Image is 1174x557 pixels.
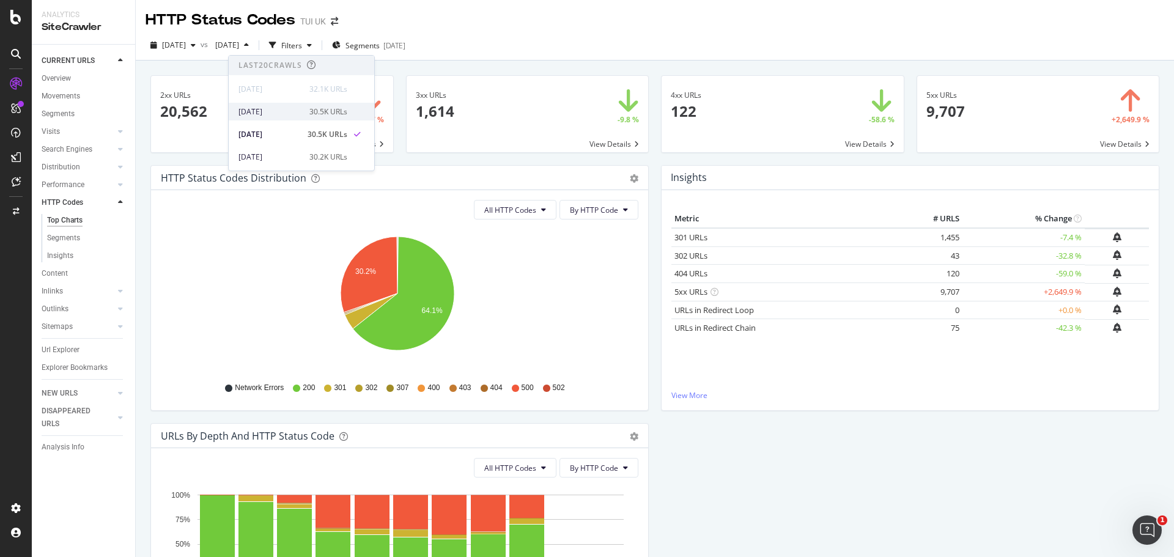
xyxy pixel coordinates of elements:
[42,143,114,156] a: Search Engines
[238,152,302,163] div: [DATE]
[474,200,556,219] button: All HTTP Codes
[235,383,284,393] span: Network Errors
[238,129,300,140] div: [DATE]
[327,35,410,55] button: Segments[DATE]
[201,39,210,50] span: vs
[559,458,638,478] button: By HTTP Code
[42,179,84,191] div: Performance
[42,90,80,103] div: Movements
[42,303,68,315] div: Outlinks
[570,205,618,215] span: By HTTP Code
[146,10,295,31] div: HTTP Status Codes
[674,322,756,333] a: URLs in Redirect Chain
[365,383,377,393] span: 302
[309,84,347,95] div: 32.1K URLs
[42,125,114,138] a: Visits
[674,250,707,261] a: 302 URLs
[42,387,78,400] div: NEW URLS
[42,125,60,138] div: Visits
[238,84,302,95] div: [DATE]
[47,214,127,227] a: Top Charts
[674,304,754,315] a: URLs in Redirect Loop
[42,108,75,120] div: Segments
[914,228,962,247] td: 1,455
[210,35,254,55] button: [DATE]
[264,35,317,55] button: Filters
[427,383,440,393] span: 400
[962,265,1085,283] td: -59.0 %
[42,143,92,156] div: Search Engines
[42,267,68,280] div: Content
[1132,515,1162,545] iframe: Intercom live chat
[161,172,306,184] div: HTTP Status Codes Distribution
[1113,287,1121,297] div: bell-plus
[42,161,114,174] a: Distribution
[42,441,84,454] div: Analysis Info
[309,152,347,163] div: 30.2K URLs
[962,228,1085,247] td: -7.4 %
[303,383,315,393] span: 200
[161,430,334,442] div: URLs by Depth and HTTP Status Code
[42,72,127,85] a: Overview
[42,405,114,430] a: DISAPPEARED URLS
[42,405,103,430] div: DISAPPEARED URLS
[309,106,347,117] div: 30.5K URLs
[42,196,83,209] div: HTTP Codes
[42,320,73,333] div: Sitemaps
[238,106,302,117] div: [DATE]
[47,249,73,262] div: Insights
[522,383,534,393] span: 500
[914,283,962,301] td: 9,707
[47,232,80,245] div: Segments
[1113,304,1121,314] div: bell-plus
[674,232,707,243] a: 301 URLs
[674,286,707,297] a: 5xx URLs
[962,246,1085,265] td: -32.8 %
[42,361,108,374] div: Explorer Bookmarks
[671,169,707,186] h4: Insights
[962,319,1085,338] td: -42.3 %
[171,491,190,500] text: 100%
[914,265,962,283] td: 120
[1113,232,1121,242] div: bell-plus
[308,129,347,140] div: 30.5K URLs
[42,303,114,315] a: Outlinks
[914,301,962,319] td: 0
[1113,250,1121,260] div: bell-plus
[42,361,127,374] a: Explorer Bookmarks
[42,344,127,356] a: Url Explorer
[671,390,1149,400] a: View More
[175,515,190,524] text: 75%
[1113,268,1121,278] div: bell-plus
[42,267,127,280] a: Content
[42,10,125,20] div: Analytics
[300,15,326,28] div: TUI UK
[553,383,565,393] span: 502
[1157,515,1167,525] span: 1
[42,20,125,34] div: SiteCrawler
[559,200,638,219] button: By HTTP Code
[355,267,376,276] text: 30.2%
[146,35,201,55] button: [DATE]
[962,210,1085,228] th: % Change
[422,306,443,315] text: 64.1%
[281,40,302,51] div: Filters
[42,387,114,400] a: NEW URLS
[162,40,186,50] span: 2025 Sep. 23rd
[42,108,127,120] a: Segments
[42,90,127,103] a: Movements
[570,463,618,473] span: By HTTP Code
[484,205,536,215] span: All HTTP Codes
[47,232,127,245] a: Segments
[334,383,346,393] span: 301
[674,268,707,279] a: 404 URLs
[47,214,83,227] div: Top Charts
[962,283,1085,301] td: +2,649.9 %
[962,301,1085,319] td: +0.0 %
[42,285,114,298] a: Inlinks
[484,463,536,473] span: All HTTP Codes
[1113,323,1121,333] div: bell-plus
[42,72,71,85] div: Overview
[396,383,408,393] span: 307
[630,432,638,441] div: gear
